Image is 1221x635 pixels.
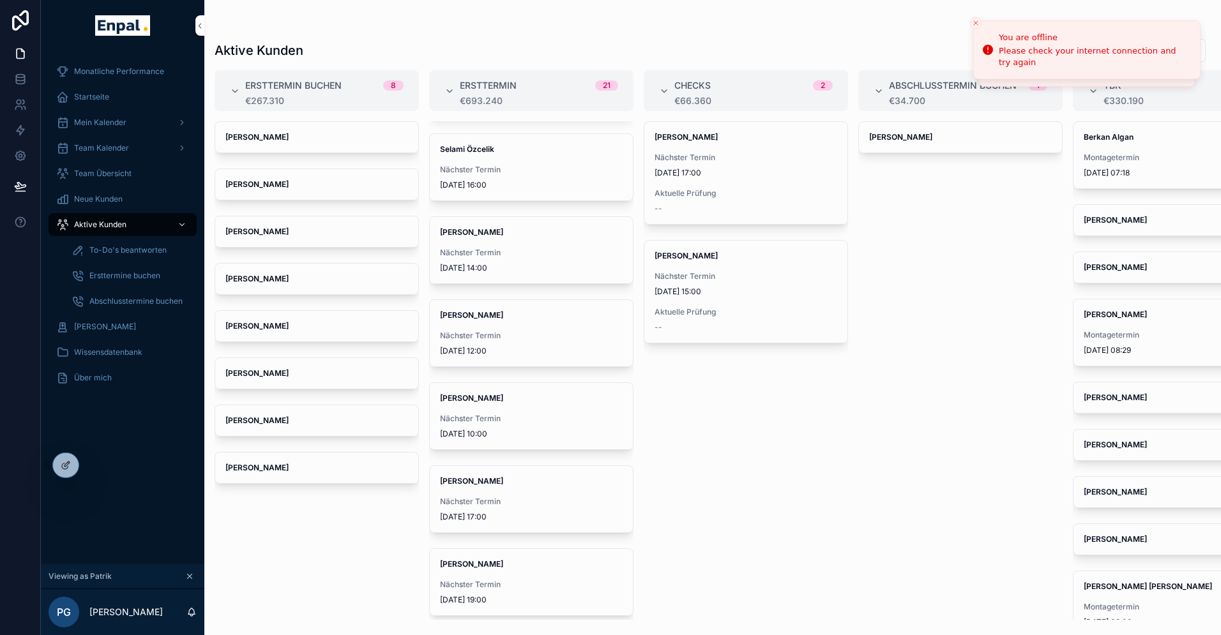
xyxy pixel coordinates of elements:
[1084,440,1147,449] strong: [PERSON_NAME]
[74,347,142,357] span: Wissensdatenbank
[225,368,289,378] strong: [PERSON_NAME]
[49,86,197,108] a: Startseite
[440,144,494,154] strong: Selami Özcelik
[57,604,71,620] span: PG
[440,180,623,190] span: [DATE] 16:00
[49,571,112,581] span: Viewing as Patrik
[429,299,633,367] a: [PERSON_NAME]Nächster Termin[DATE] 12:00
[999,45,1190,68] div: Please check your internet connection and try again
[49,137,197,160] a: Team Kalender
[440,227,503,237] strong: [PERSON_NAME]
[440,476,503,486] strong: [PERSON_NAME]
[245,79,342,92] span: Ersttermin buchen
[49,341,197,364] a: Wissensdatenbank
[655,153,837,163] span: Nächster Termin
[215,121,419,153] a: [PERSON_NAME]
[821,80,825,91] div: 2
[74,66,164,77] span: Monatliche Performance
[74,194,123,204] span: Neue Kunden
[49,213,197,236] a: Aktive Kunden
[655,168,837,178] span: [DATE] 17:00
[429,133,633,201] a: Selami ÖzcelikNächster Termin[DATE] 16:00
[215,310,419,342] a: [PERSON_NAME]
[858,121,1063,153] a: [PERSON_NAME]
[225,415,289,425] strong: [PERSON_NAME]
[49,162,197,185] a: Team Übersicht
[49,315,197,338] a: [PERSON_NAME]
[440,595,623,605] span: [DATE] 19:00
[1084,310,1147,319] strong: [PERSON_NAME]
[440,310,503,320] strong: [PERSON_NAME]
[440,559,503,569] strong: [PERSON_NAME]
[655,322,662,332] span: --
[460,96,618,106] div: €693.240
[655,287,837,297] span: [DATE] 15:00
[225,463,289,472] strong: [PERSON_NAME]
[655,251,718,260] strong: [PERSON_NAME]
[74,143,129,153] span: Team Kalender
[429,216,633,284] a: [PERSON_NAME]Nächster Termin[DATE] 14:00
[889,79,1017,92] span: Abschlusstermin buchen
[655,271,837,281] span: Nächster Termin
[225,227,289,236] strong: [PERSON_NAME]
[440,497,623,507] span: Nächster Termin
[655,132,718,142] strong: [PERSON_NAME]
[644,240,848,343] a: [PERSON_NAME]Nächster Termin[DATE] 15:00Aktuelle Prüfung--
[245,96,404,106] div: €267.310
[74,117,126,128] span: Mein Kalender
[1084,262,1147,272] strong: [PERSON_NAME]
[89,606,163,618] p: [PERSON_NAME]
[440,165,623,175] span: Nächster Termin
[440,346,623,356] span: [DATE] 12:00
[655,307,837,317] span: Aktuelle Prüfung
[969,17,982,29] button: Close toast
[89,296,183,306] span: Abschlusstermine buchen
[440,263,623,273] span: [DATE] 14:00
[440,393,503,403] strong: [PERSON_NAME]
[1084,132,1134,142] strong: Berkan Algan
[41,51,204,406] div: scrollable content
[95,15,149,36] img: App logo
[1084,487,1147,497] strong: [PERSON_NAME]
[1084,392,1147,402] strong: [PERSON_NAME]
[89,271,160,281] span: Ersttermine buchen
[64,239,197,262] a: To-Do's beantworten
[460,79,517,92] span: Ersttermin
[49,366,197,389] a: Über mich
[440,248,623,258] span: Nächster Termin
[1084,581,1212,591] strong: [PERSON_NAME] [PERSON_NAME]
[215,41,303,59] h1: Aktive Kunden
[215,263,419,295] a: [PERSON_NAME]
[440,579,623,590] span: Nächster Termin
[64,264,197,287] a: Ersttermine buchen
[644,121,848,225] a: [PERSON_NAME]Nächster Termin[DATE] 17:00Aktuelle Prüfung--
[225,179,289,189] strong: [PERSON_NAME]
[440,414,623,424] span: Nächster Termin
[603,80,610,91] div: 21
[999,31,1190,44] div: You are offline
[64,290,197,313] a: Abschlusstermine buchen
[215,216,419,248] a: [PERSON_NAME]
[429,548,633,616] a: [PERSON_NAME]Nächster Termin[DATE] 19:00
[225,321,289,331] strong: [PERSON_NAME]
[225,274,289,283] strong: [PERSON_NAME]
[440,512,623,522] span: [DATE] 17:00
[215,168,419,200] a: [PERSON_NAME]
[674,79,711,92] span: Checks
[889,96,1047,106] div: €34.700
[74,92,109,102] span: Startseite
[391,80,396,91] div: 8
[440,429,623,439] span: [DATE] 10:00
[429,382,633,450] a: [PERSON_NAME]Nächster Termin[DATE] 10:00
[74,322,136,332] span: [PERSON_NAME]
[1084,215,1147,225] strong: [PERSON_NAME]
[74,168,132,179] span: Team Übersicht
[89,245,167,255] span: To-Do's beantworten
[49,60,197,83] a: Monatliche Performance
[869,132,932,142] strong: [PERSON_NAME]
[49,188,197,211] a: Neue Kunden
[429,465,633,533] a: [PERSON_NAME]Nächster Termin[DATE] 17:00
[440,331,623,341] span: Nächster Termin
[49,111,197,134] a: Mein Kalender
[225,132,289,142] strong: [PERSON_NAME]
